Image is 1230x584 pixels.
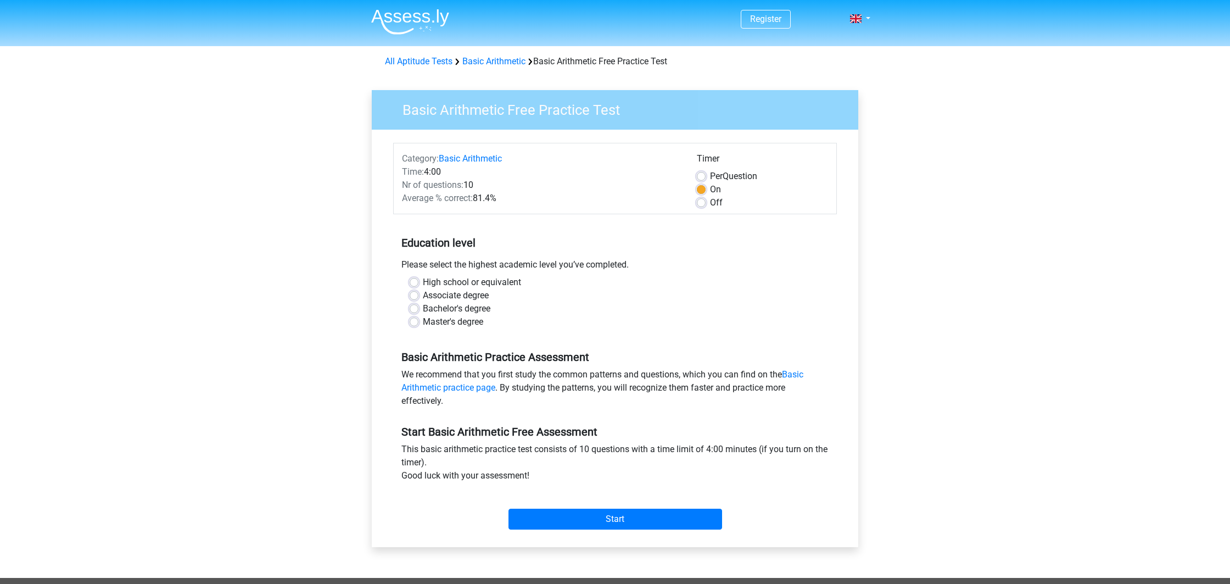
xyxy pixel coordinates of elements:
[393,258,837,276] div: Please select the highest academic level you’ve completed.
[423,289,489,302] label: Associate degree
[423,276,521,289] label: High school or equivalent
[710,183,721,196] label: On
[402,180,463,190] span: Nr of questions:
[401,232,829,254] h5: Education level
[393,368,837,412] div: We recommend that you first study the common patterns and questions, which you can find on the . ...
[710,171,723,181] span: Per
[402,193,473,203] span: Average % correct:
[394,165,689,179] div: 4:00
[385,56,452,66] a: All Aptitude Tests
[439,153,502,164] a: Basic Arithmetic
[389,97,850,119] h3: Basic Arithmetic Free Practice Test
[402,166,424,177] span: Time:
[423,302,490,315] label: Bachelor's degree
[401,425,829,438] h5: Start Basic Arithmetic Free Assessment
[750,14,781,24] a: Register
[371,9,449,35] img: Assessly
[402,153,439,164] span: Category:
[697,152,828,170] div: Timer
[710,196,723,209] label: Off
[394,192,689,205] div: 81.4%
[462,56,525,66] a: Basic Arithmetic
[381,55,849,68] div: Basic Arithmetic Free Practice Test
[423,315,483,329] label: Master's degree
[508,509,722,530] input: Start
[710,170,757,183] label: Question
[393,443,837,487] div: This basic arithmetic practice test consists of 10 questions with a time limit of 4:00 minutes (i...
[394,179,689,192] div: 10
[401,351,829,364] h5: Basic Arithmetic Practice Assessment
